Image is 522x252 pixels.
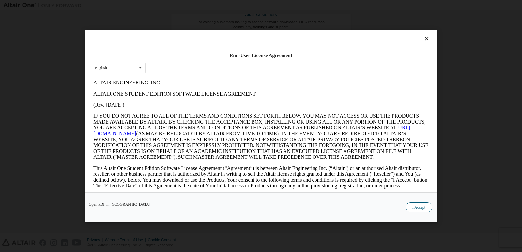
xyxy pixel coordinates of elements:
[95,66,107,70] div: English
[406,202,432,212] button: I Accept
[89,202,150,206] a: Open PDF in [GEOGRAPHIC_DATA]
[3,48,320,59] a: [URL][DOMAIN_NAME]
[3,88,338,111] p: This Altair One Student Edition Software License Agreement (“Agreement”) is between Altair Engine...
[3,3,338,8] p: ALTAIR ENGINEERING, INC.
[3,36,338,83] p: IF YOU DO NOT AGREE TO ALL OF THE TERMS AND CONDITIONS SET FORTH BELOW, YOU MAY NOT ACCESS OR USE...
[3,14,338,20] p: ALTAIR ONE STUDENT EDITION SOFTWARE LICENSE AGREEMENT
[3,25,338,31] p: (Rev. [DATE])
[91,52,431,59] div: End-User License Agreement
